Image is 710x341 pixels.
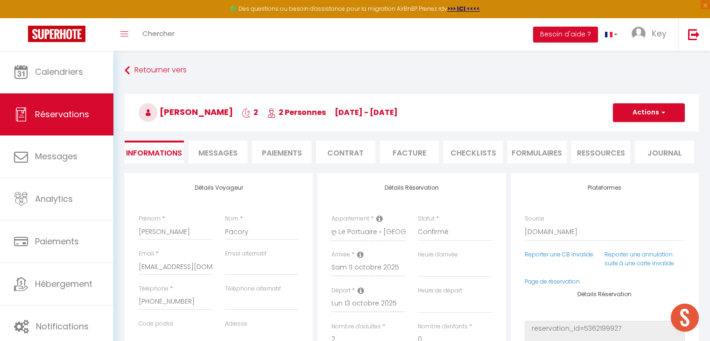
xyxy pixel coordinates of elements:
[35,193,73,205] span: Analytics
[125,62,699,79] a: Retourner vers
[335,107,398,118] span: [DATE] - [DATE]
[525,250,593,258] a: Reporter une CB invalide
[139,284,169,293] label: Téléphone
[418,214,435,223] label: Statut
[533,27,598,43] button: Besoin d'aide ?
[605,250,674,267] a: Reporter une annulation suite à une carte invalide
[35,150,77,162] span: Messages
[139,249,154,258] label: Email
[418,286,462,295] label: Heure de départ
[525,291,685,298] h4: Détails Réservation
[225,284,281,293] label: Téléphone alternatif
[331,250,350,259] label: Arrivée
[635,141,694,163] li: Journal
[28,26,85,42] img: Super Booking
[331,286,351,295] label: Départ
[125,141,184,163] li: Informations
[139,106,233,118] span: [PERSON_NAME]
[380,141,439,163] li: Facture
[139,320,173,328] label: Code postal
[316,141,375,163] li: Contrat
[447,5,480,13] a: >>> ICI <<<<
[331,185,492,191] h4: Détails Réservation
[252,141,311,163] li: Paiements
[198,148,238,158] span: Messages
[688,28,700,40] img: logout
[36,320,89,332] span: Notifications
[225,214,239,223] label: Nom
[225,320,247,328] label: Adresse
[267,107,326,118] span: 2 Personnes
[135,18,182,51] a: Chercher
[571,141,631,163] li: Ressources
[525,277,580,285] a: Page de réservation
[507,141,567,163] li: FORMULAIRES
[142,28,175,38] span: Chercher
[525,185,685,191] h4: Plateformes
[35,108,89,120] span: Réservations
[525,214,544,223] label: Source
[613,103,685,122] button: Actions
[35,235,79,247] span: Paiements
[632,27,646,41] img: ...
[418,322,468,331] label: Nombre d'enfants
[652,28,667,39] span: Key
[139,214,161,223] label: Prénom
[242,107,258,118] span: 2
[225,249,267,258] label: Email alternatif
[671,304,699,332] div: Open chat
[418,250,458,259] label: Heure d'arrivée
[331,322,381,331] label: Nombre d'adultes
[331,214,369,223] label: Appartement
[625,18,678,51] a: ... Key
[139,185,299,191] h4: Détails Voyageur
[443,141,503,163] li: CHECKLISTS
[35,278,92,290] span: Hébergement
[35,66,83,78] span: Calendriers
